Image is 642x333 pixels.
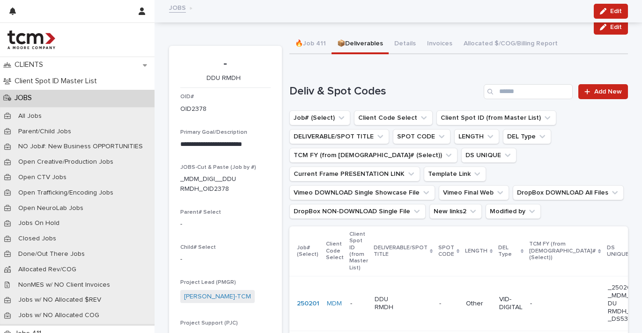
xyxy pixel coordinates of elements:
[484,84,573,99] input: Search
[180,130,247,135] span: Primary Goal/Description
[184,292,251,302] a: [PERSON_NAME]-TCM
[169,2,186,13] a: JOBS
[11,281,118,289] p: NonMES w/ NO Client Invoices
[354,110,433,125] button: Client Code Select
[297,300,319,308] a: 250201
[439,185,509,200] button: Vimeo Final Web
[11,143,150,151] p: NO Job#: New Business OPPORTUNITIES
[180,245,216,250] span: Child# Select
[389,35,421,54] button: Details
[180,219,271,229] p: -
[180,174,248,194] p: _MDM_DIGI__DDU RMDH_OID2378
[180,104,207,114] p: OID2378
[503,129,551,144] button: DEL Type
[180,94,194,100] span: OID#
[421,35,458,54] button: Invoices
[289,85,480,98] h1: Deliv & Spot Codes
[11,266,84,274] p: Allocated Rev/COG
[289,148,458,163] button: TCM FY (from Job# (Select))
[11,174,74,181] p: Open CTV Jobs
[424,166,486,181] button: Template Link
[289,204,426,219] button: DropBox NON-DOWNLOAD Single File
[180,254,271,264] p: -
[180,165,256,170] span: JOBS-Cut & Paste (Job by #)
[374,243,428,260] p: DELIVERABLE/SPOT TITLE
[499,296,523,311] p: VID-DIGITAL
[466,300,492,308] p: Other
[11,60,51,69] p: CLIENTS
[429,204,482,219] button: New links2
[349,229,368,273] p: Client Spot ID (from Master List)
[11,235,64,243] p: Closed Jobs
[458,35,563,54] button: Allocated $/COG/Billing Report
[180,210,221,215] span: Parent# Select
[180,280,236,285] span: Project Lead (PMGR)
[529,239,596,263] p: TCM FY (from [DEMOGRAPHIC_DATA]# (Select))
[289,129,389,144] button: DELIVERABLE/SPOT TITLE
[607,243,631,260] p: DS UNIQUE
[180,74,267,82] p: DDU RMDH
[375,296,402,311] p: DDU RMDH
[180,320,238,326] span: Project Support (PJC)
[297,243,320,260] p: Job# (Select)
[350,300,367,308] p: -
[289,110,350,125] button: Job# (Select)
[11,189,121,197] p: Open Trafficking/Encoding Jobs
[11,128,79,136] p: Parent/Child Jobs
[610,24,622,30] span: Edit
[289,35,332,54] button: 🔥Job 411
[439,298,443,308] p: -
[486,204,541,219] button: Modified by
[180,57,271,71] p: -
[327,300,342,308] a: MDM
[436,110,556,125] button: Client Spot ID (from Master List)
[11,204,91,212] p: Open NeuroLab Jobs
[289,166,420,181] button: Current Frame PRESENTATION LINK
[11,219,67,227] p: Jobs On Hold
[289,185,435,200] button: Vimeo DOWNLOAD Single Showcase File
[11,94,39,102] p: JOBS
[608,284,635,323] p: _250201_MDM_DDU RMDH___DS5351
[461,148,517,163] button: DS UNIQUE
[454,129,499,144] button: LENGTH
[11,311,107,319] p: Jobs w/ NO Allocated COG
[438,243,454,260] p: SPOT CODE
[11,296,109,304] p: Jobs w/ NO Allocated $REV
[11,77,104,86] p: Client Spot ID Master List
[11,250,92,258] p: Done/Out There Jobs
[513,185,624,200] button: DropBox DOWNLOAD All Files
[465,246,487,256] p: LENGTH
[594,88,622,95] span: Add New
[594,20,628,35] button: Edit
[332,35,389,54] button: 📦Deliverables
[393,129,450,144] button: SPOT CODE
[498,243,518,260] p: DEL Type
[530,300,558,308] p: -
[578,84,627,99] a: Add New
[326,239,344,263] p: Client Code Select
[7,30,55,49] img: 4hMmSqQkux38exxPVZHQ
[11,158,121,166] p: Open Creative/Production Jobs
[11,112,49,120] p: All Jobs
